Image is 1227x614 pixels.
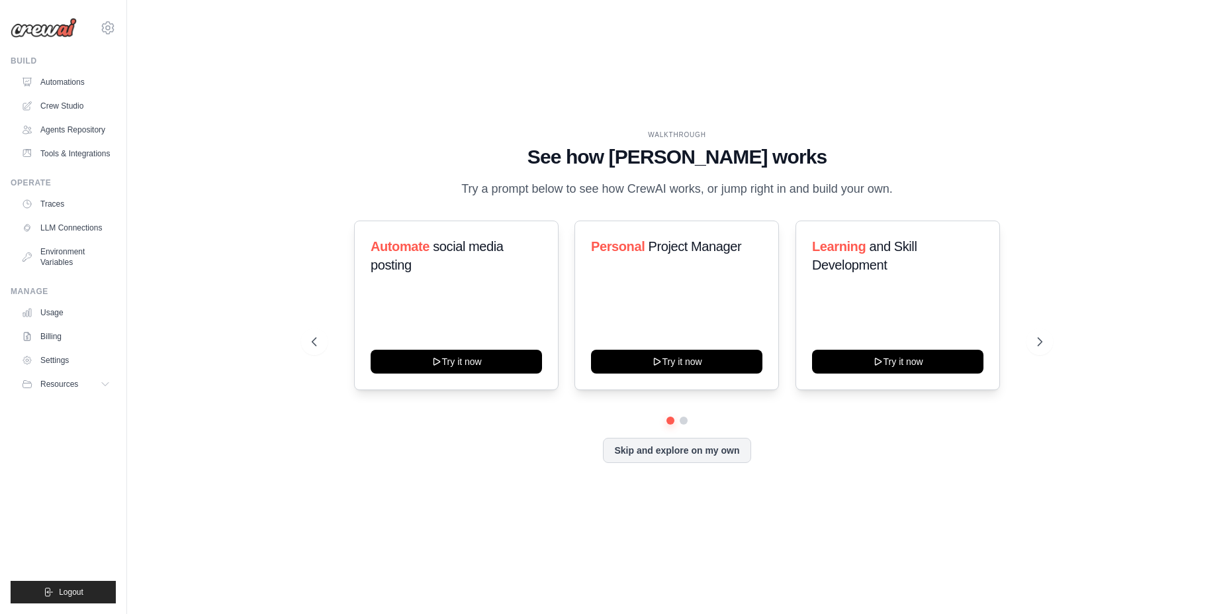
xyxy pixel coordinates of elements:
[591,239,645,254] span: Personal
[649,239,742,254] span: Project Manager
[312,145,1042,169] h1: See how [PERSON_NAME] works
[11,18,77,38] img: Logo
[16,241,116,273] a: Environment Variables
[371,350,542,374] button: Try it now
[16,95,116,117] a: Crew Studio
[16,143,116,164] a: Tools & Integrations
[59,587,83,597] span: Logout
[371,239,504,272] span: social media posting
[591,350,762,374] button: Try it now
[312,130,1042,140] div: WALKTHROUGH
[16,326,116,347] a: Billing
[371,239,430,254] span: Automate
[455,179,899,199] p: Try a prompt below to see how CrewAI works, or jump right in and build your own.
[812,239,917,272] span: and Skill Development
[16,193,116,215] a: Traces
[812,239,866,254] span: Learning
[11,56,116,66] div: Build
[603,438,750,463] button: Skip and explore on my own
[16,119,116,140] a: Agents Repository
[16,374,116,395] button: Resources
[40,379,78,389] span: Resources
[16,72,116,93] a: Automations
[16,302,116,323] a: Usage
[11,581,116,603] button: Logout
[16,217,116,238] a: LLM Connections
[812,350,983,374] button: Try it now
[11,178,116,188] div: Operate
[16,350,116,371] a: Settings
[11,286,116,297] div: Manage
